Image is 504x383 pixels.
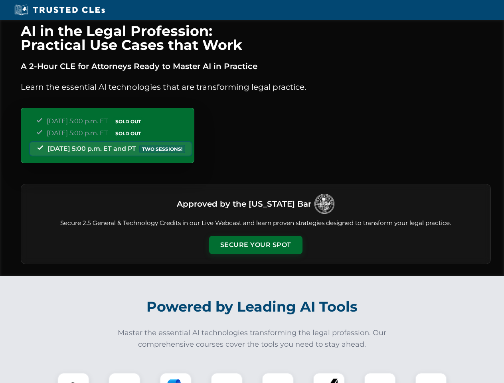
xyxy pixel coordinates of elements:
span: SOLD OUT [113,129,144,138]
p: Learn the essential AI technologies that are transforming legal practice. [21,81,491,93]
button: Secure Your Spot [209,236,302,254]
span: [DATE] 5:00 p.m. ET [47,129,108,137]
p: Secure 2.5 General & Technology Credits in our Live Webcast and learn proven strategies designed ... [31,219,481,228]
img: Trusted CLEs [12,4,107,16]
span: [DATE] 5:00 p.m. ET [47,117,108,125]
p: A 2-Hour CLE for Attorneys Ready to Master AI in Practice [21,60,491,73]
h3: Approved by the [US_STATE] Bar [177,197,311,211]
img: Logo [314,194,334,214]
p: Master the essential AI technologies transforming the legal profession. Our comprehensive courses... [113,327,392,350]
h2: Powered by Leading AI Tools [31,293,473,321]
h1: AI in the Legal Profession: Practical Use Cases that Work [21,24,491,52]
span: SOLD OUT [113,117,144,126]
